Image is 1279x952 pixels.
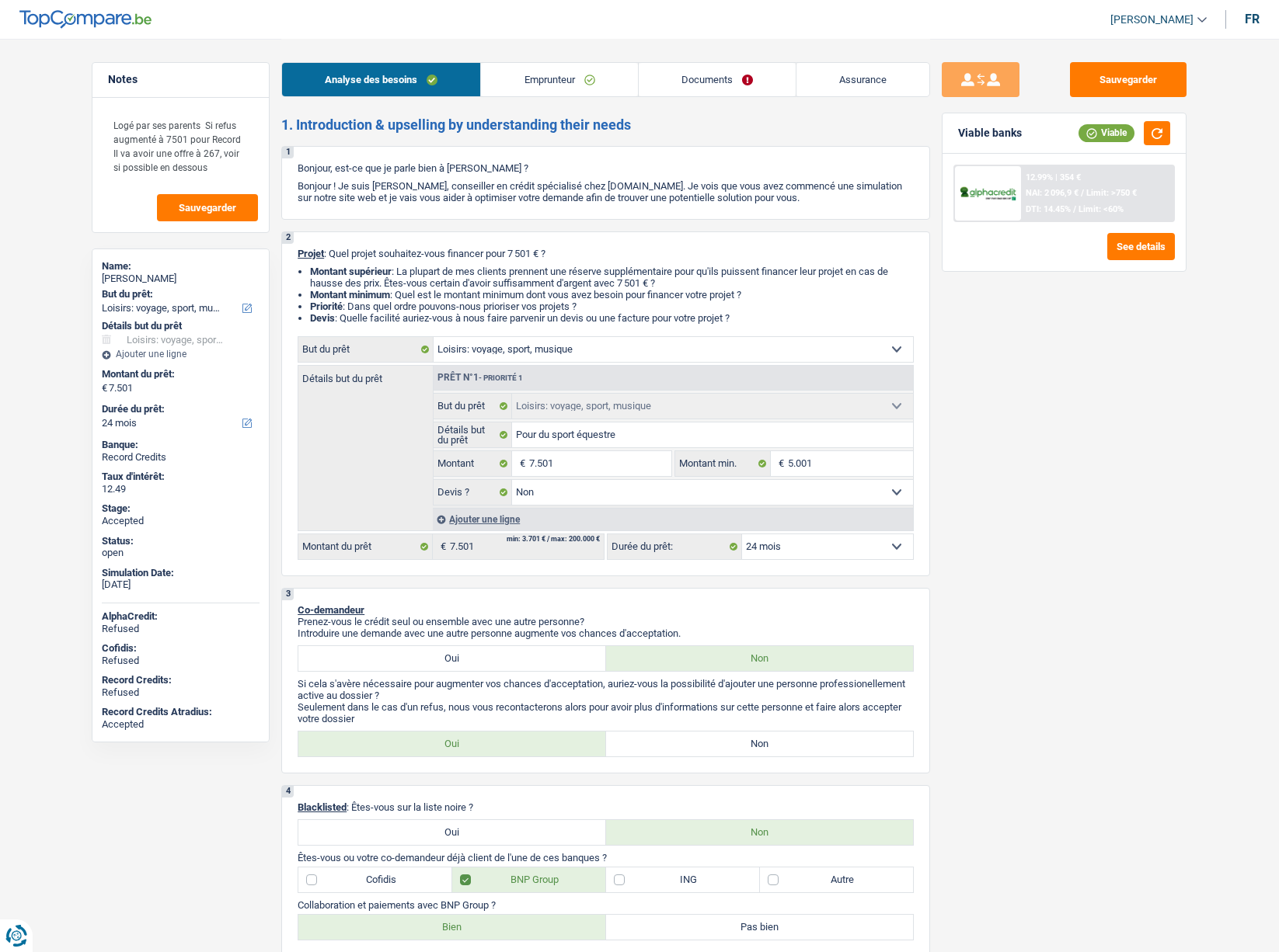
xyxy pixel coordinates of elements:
[298,678,914,701] p: Si cela s'avère nécessaire pour augmenter vos chances d'acceptation, auriez-vous la possibilité d...
[298,801,914,813] p: : Êtes-vous sur la liste noire ?
[310,266,914,289] li: : La plupart de mes clients prennent une réserve supplémentaire pour qu'ils puissent financer leu...
[433,508,913,530] div: Ajouter une ligne
[102,547,260,559] div: open
[298,899,914,911] p: Collaboration et paiements avec BNP Group ?
[282,589,294,600] div: 3
[298,701,914,724] p: Seulement dans le cas d'un refus, nous vous recontacterons alors pour avoir plus d'informations s...
[434,394,512,419] label: But du prêt
[281,116,930,134] h2: 1. Introduction & upselling by understanding their needs
[310,266,392,277] strong: Montant supérieur
[102,674,260,686] div: Record Credits:
[102,718,260,731] div: Accepted
[479,374,523,382] span: - Priorité 1
[102,439,260,451] div: Banque:
[958,127,1022,140] div: Viable banks
[298,248,914,259] p: : Quel projet souhaitez-vous financer pour 7 501 € ?
[102,471,260,483] div: Taux d'intérêt:
[282,147,294,158] div: 1
[310,301,914,312] li: : Dans quel ordre pouvons-nous prioriser vos projets ?
[1079,204,1124,214] span: Limit: <60%
[102,451,260,464] div: Record Credits
[298,867,452,892] label: Cofidis
[102,483,260,495] div: 12.49
[102,686,260,699] div: Refused
[1070,62,1187,97] button: Sauvegarder
[102,320,260,332] div: Détails but du prêt
[102,642,260,655] div: Cofidis:
[639,63,796,96] a: Documents
[1073,204,1076,214] span: /
[102,260,260,273] div: Name:
[102,535,260,547] div: Status:
[1081,188,1084,198] span: /
[298,801,347,813] span: Blacklisted
[298,627,914,639] p: Introduire une demande avec une autre personne augmente vos chances d'acceptation.
[310,289,914,301] li: : Quel est le montant minimum dont vous avez besoin pour financer votre projet ?
[157,194,258,221] button: Sauvegarder
[481,63,637,96] a: Emprunteur
[102,578,260,591] div: [DATE]
[282,786,294,797] div: 4
[771,451,788,476] span: €
[298,366,433,384] label: Détails but du prêt
[282,232,294,244] div: 2
[675,451,770,476] label: Montant min.
[298,337,434,362] label: But du prêt
[102,349,260,360] div: Ajouter une ligne
[1026,172,1081,182] div: 12.99% | 354 €
[433,534,450,559] span: €
[310,289,390,301] strong: Montant minimum
[102,567,260,579] div: Simulation Date:
[512,451,529,476] span: €
[434,422,512,447] label: Détails but du prêt
[606,867,760,892] label: ING
[796,63,929,96] a: Assurance
[298,180,914,203] p: Bonjour ! Je suis [PERSON_NAME], conseiller en crédit spécialisé chez [DOMAIN_NAME]. Je vois que ...
[102,515,260,527] div: Accepted
[1245,12,1260,26] div: fr
[102,368,256,380] label: Montant du prêt:
[102,655,260,667] div: Refused
[102,502,260,515] div: Stage:
[434,373,527,383] div: Prêt n°1
[298,820,606,845] label: Oui
[1098,7,1207,33] a: [PERSON_NAME]
[606,646,914,671] label: Non
[434,480,512,505] label: Devis ?
[298,915,606,940] label: Bien
[282,63,480,96] a: Analyse des besoins
[102,623,260,635] div: Refused
[310,301,343,312] strong: Priorité
[102,403,256,415] label: Durée du prêt:
[310,312,914,324] li: : Quelle facilité auriez-vous à nous faire parvenir un devis ou une facture pour votre projet ?
[606,915,914,940] label: Pas bien
[1086,188,1137,198] span: Limit: >750 €
[102,288,256,301] label: But du prêt:
[1026,204,1071,214] span: DTI: 14.45%
[760,867,914,892] label: Autre
[298,852,914,863] p: Êtes-vous ou votre co-demandeur déjà client de l'une de ces banques ?
[959,185,1016,203] img: AlphaCredit
[298,604,364,616] span: Co-demandeur
[1079,124,1134,141] div: Viable
[606,820,914,845] label: Non
[298,248,324,259] span: Projet
[608,534,742,559] label: Durée du prêt:
[102,610,260,623] div: AlphaCredit:
[102,273,260,285] div: [PERSON_NAME]
[1110,13,1194,26] span: [PERSON_NAME]
[298,646,606,671] label: Oui
[1026,188,1079,198] span: NAI: 2 096,9 €
[310,312,335,324] span: Devis
[452,867,606,892] label: BNP Group
[298,162,914,174] p: Bonjour, est-ce que je parle bien à [PERSON_NAME] ?
[606,731,914,756] label: Non
[434,451,512,476] label: Montant
[298,731,606,756] label: Oui
[507,536,600,543] div: min: 3.701 € / max: 200.000 €
[1107,233,1175,260] button: See details
[298,616,914,627] p: Prenez-vous le crédit seul ou ensemble avec une autre personne?
[102,706,260,718] div: Record Credits Atradius:
[19,10,152,29] img: TopCompare Logo
[298,534,433,559] label: Montant du prêt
